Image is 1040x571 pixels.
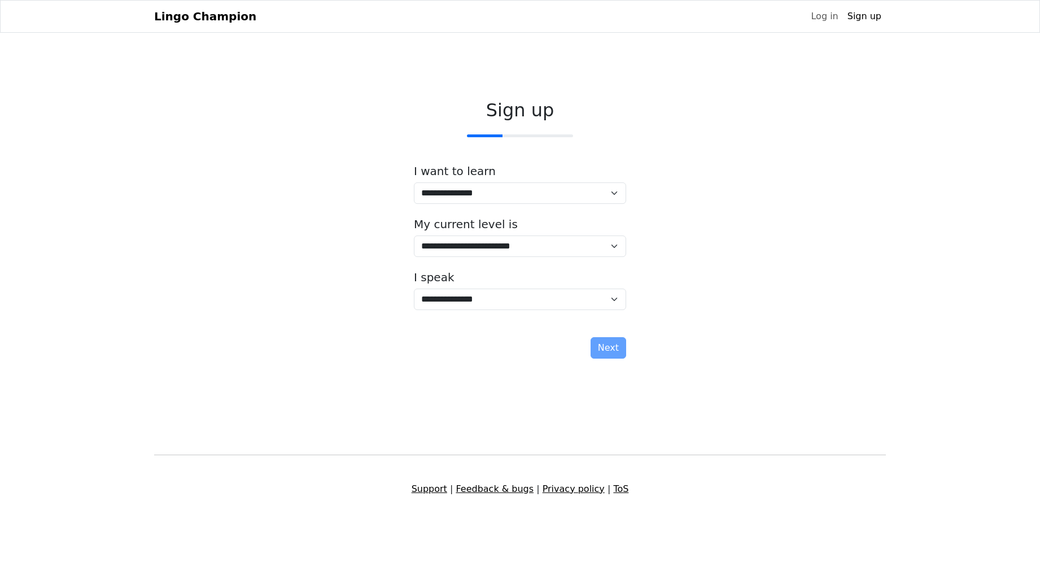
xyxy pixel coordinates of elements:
a: Log in [806,5,842,28]
a: Sign up [843,5,886,28]
label: I want to learn [414,164,496,178]
a: Feedback & bugs [456,483,534,494]
label: I speak [414,271,455,284]
h2: Sign up [414,99,626,121]
label: My current level is [414,217,518,231]
a: Lingo Champion [154,5,256,28]
div: | | | [147,482,893,496]
a: Privacy policy [543,483,605,494]
a: ToS [613,483,628,494]
a: Support [412,483,447,494]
